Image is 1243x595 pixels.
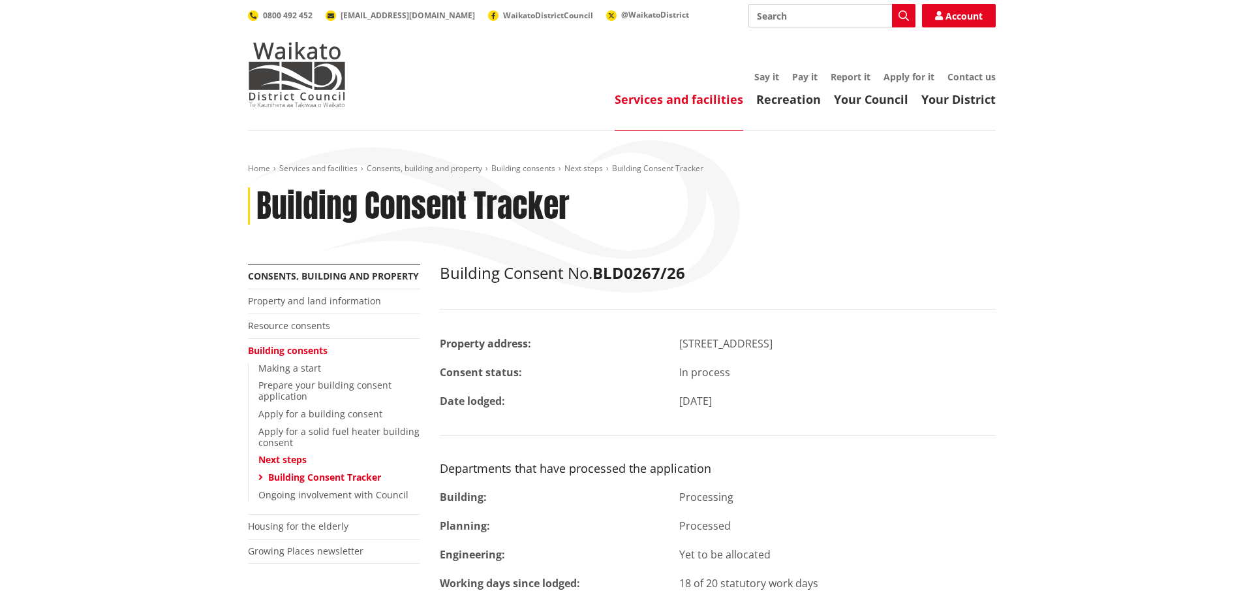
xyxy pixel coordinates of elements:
div: Processing [669,489,1005,505]
h2: Building Consent No. [440,264,996,283]
a: Apply for a solid fuel heater building consent​ [258,425,420,449]
a: Recreation [756,91,821,107]
div: [STREET_ADDRESS] [669,336,1005,351]
div: [DATE] [669,393,1005,409]
h3: Departments that have processed the application [440,462,996,476]
a: [EMAIL_ADDRESS][DOMAIN_NAME] [326,10,475,21]
span: @WaikatoDistrict [621,9,689,20]
a: Ongoing involvement with Council [258,489,408,501]
strong: Engineering: [440,547,505,562]
span: WaikatoDistrictCouncil [503,10,593,21]
a: Apply for a building consent [258,408,382,420]
a: @WaikatoDistrict [606,9,689,20]
strong: Working days since lodged: [440,576,580,590]
a: Home [248,163,270,174]
a: Resource consents [248,319,330,332]
a: 0800 492 452 [248,10,313,21]
a: Report it [831,71,870,83]
strong: Property address: [440,336,531,351]
a: Services and facilities [279,163,358,174]
iframe: Messenger Launcher [1183,540,1230,587]
strong: Consent status: [440,365,522,379]
div: Processed [669,518,1005,534]
a: Property and land information [248,295,381,307]
a: Pay it [792,71,818,83]
a: Apply for it [883,71,934,83]
img: Waikato District Council - Te Kaunihera aa Takiwaa o Waikato [248,42,346,107]
span: [EMAIL_ADDRESS][DOMAIN_NAME] [341,10,475,21]
a: Next steps [258,453,307,466]
a: Next steps [564,163,603,174]
div: 18 of 20 statutory work days [669,575,1005,591]
a: Consents, building and property [248,270,419,282]
a: Housing for the elderly [248,520,348,532]
a: Account [922,4,996,27]
nav: breadcrumb [248,163,996,174]
span: Building Consent Tracker [612,163,703,174]
strong: Planning: [440,519,490,533]
div: In process [669,364,1005,380]
a: Consents, building and property [367,163,482,174]
span: 0800 492 452 [263,10,313,21]
a: Your District [921,91,996,107]
a: Building consents [248,344,328,357]
a: Contact us [947,71,996,83]
input: Search input [748,4,915,27]
a: WaikatoDistrictCouncil [488,10,593,21]
a: Services and facilities [615,91,743,107]
a: Making a start [258,362,321,374]
a: Growing Places newsletter [248,545,363,557]
div: Yet to be allocated [669,547,1005,562]
strong: Building: [440,490,487,504]
h1: Building Consent Tracker [256,187,570,225]
a: Building consents [491,163,555,174]
a: Your Council [834,91,908,107]
a: Prepare your building consent application [258,379,391,402]
a: Say it [754,71,779,83]
strong: Date lodged: [440,394,505,408]
strong: BLD0267/26 [592,262,685,283]
a: Building Consent Tracker [268,471,381,483]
